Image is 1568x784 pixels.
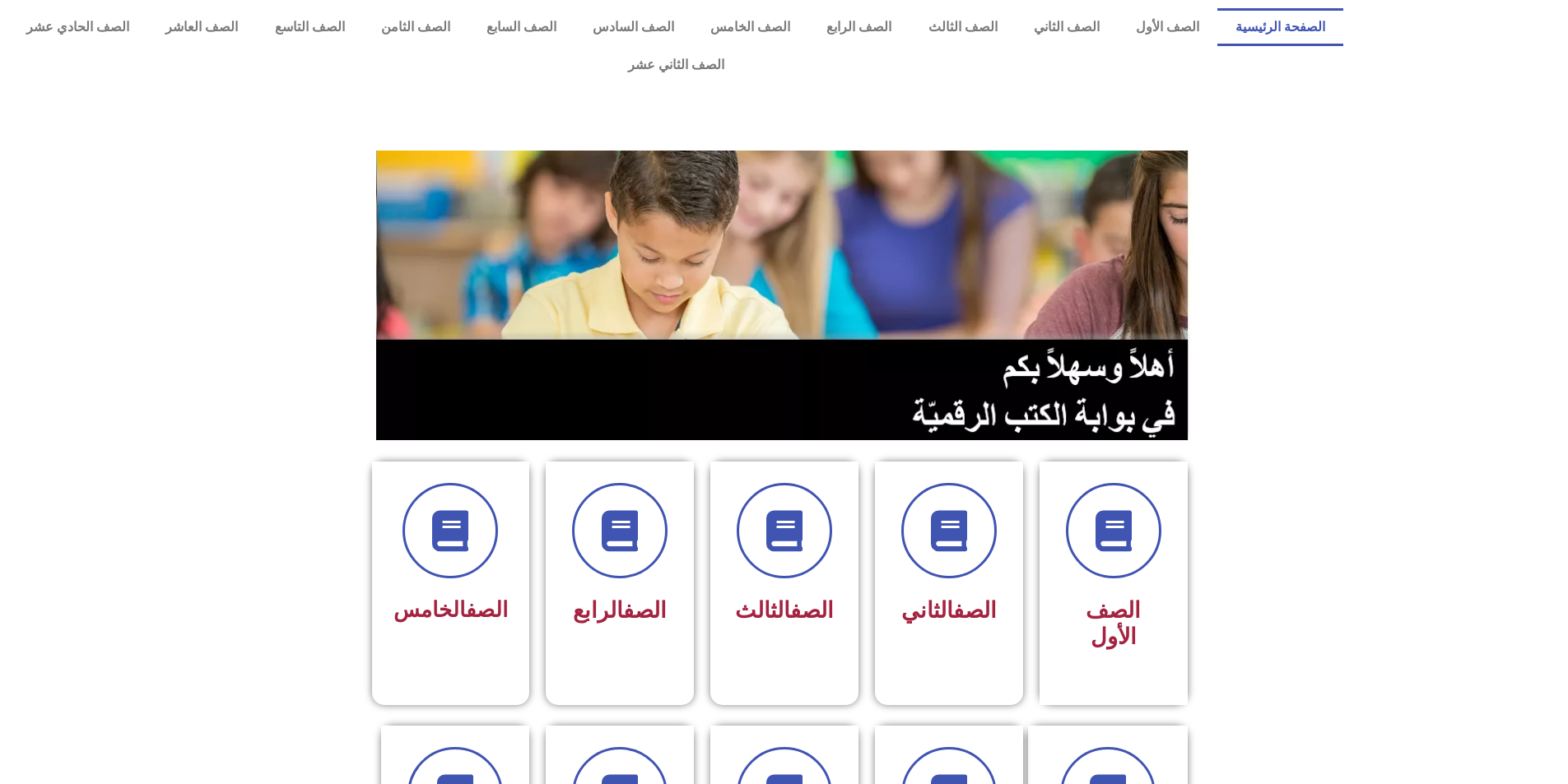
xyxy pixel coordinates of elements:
[256,8,362,46] a: الصف التاسع
[910,8,1015,46] a: الصف الثالث
[8,46,1343,84] a: الصف الثاني عشر
[1086,597,1141,650] span: الصف الأول
[1118,8,1217,46] a: الصف الأول
[808,8,910,46] a: الصف الرابع
[735,597,834,624] span: الثالث
[1016,8,1118,46] a: الصف الثاني
[466,597,508,622] a: الصف
[393,597,508,622] span: الخامس
[1217,8,1343,46] a: الصفحة الرئيسية
[363,8,468,46] a: الصف الثامن
[573,597,667,624] span: الرابع
[147,8,256,46] a: الصف العاشر
[790,597,834,624] a: الصف
[953,597,997,624] a: الصف
[623,597,667,624] a: الصف
[575,8,692,46] a: الصف السادس
[901,597,997,624] span: الثاني
[692,8,808,46] a: الصف الخامس
[468,8,575,46] a: الصف السابع
[8,8,147,46] a: الصف الحادي عشر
